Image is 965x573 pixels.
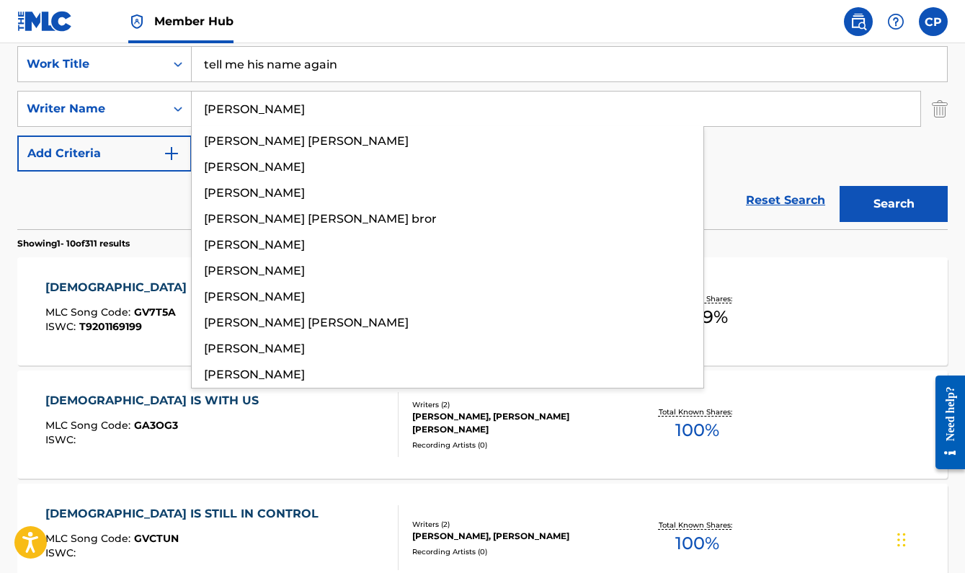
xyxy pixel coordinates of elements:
span: ISWC : [45,546,79,559]
p: Total Known Shares: [659,407,736,417]
button: Add Criteria [17,136,192,172]
div: [PERSON_NAME], [PERSON_NAME] [412,530,620,543]
img: search [850,13,867,30]
div: Recording Artists ( 0 ) [412,546,620,557]
span: MLC Song Code : [45,532,134,545]
p: Total Known Shares: [659,520,736,530]
img: 9d2ae6d4665cec9f34b9.svg [163,145,180,162]
span: Member Hub [154,13,234,30]
div: Help [881,7,910,36]
div: Recording Artists ( 0 ) [412,440,620,450]
span: [PERSON_NAME] [204,368,305,381]
span: ISWC : [45,320,79,333]
button: Search [840,186,948,222]
span: T9201169199 [79,320,142,333]
div: User Menu [919,7,948,36]
span: [PERSON_NAME] [PERSON_NAME] [204,316,409,329]
a: Reset Search [739,185,832,216]
span: GA3OG3 [134,419,178,432]
span: [PERSON_NAME] [PERSON_NAME] [204,134,409,148]
div: Writers ( 2 ) [412,399,620,410]
span: [PERSON_NAME] [PERSON_NAME] bror [204,212,437,226]
span: [PERSON_NAME] [204,186,305,200]
form: Search Form [17,46,948,229]
div: [DEMOGRAPHIC_DATA] IS WITH US [45,392,266,409]
div: Work Title [27,55,156,73]
div: Drag [897,518,906,561]
span: MLC Song Code : [45,306,134,319]
span: GVCTUN [134,532,179,545]
span: ISWC : [45,433,79,446]
a: [DEMOGRAPHIC_DATA] IS WITH USMLC Song Code:GA3OG3ISWC:Writers (2)[PERSON_NAME], [PERSON_NAME] [PE... [17,370,948,479]
iframe: Resource Center [925,363,965,482]
span: [PERSON_NAME] [204,342,305,355]
p: Showing 1 - 10 of 311 results [17,237,130,250]
span: 100 % [675,417,719,443]
img: Top Rightsholder [128,13,146,30]
div: Writers ( 2 ) [412,519,620,530]
span: 100 % [675,530,719,556]
span: [PERSON_NAME] [204,290,305,303]
span: [PERSON_NAME] [204,264,305,277]
span: [PERSON_NAME] [204,238,305,252]
a: Public Search [844,7,873,36]
img: help [887,13,904,30]
img: Delete Criterion [932,91,948,127]
span: [PERSON_NAME] [204,160,305,174]
a: [DEMOGRAPHIC_DATA] IS STILL WITH MEMLC Song Code:GV7T5AISWC:T9201169199Writers (3)[PERSON_NAME] [... [17,257,948,365]
img: MLC Logo [17,11,73,32]
div: [DEMOGRAPHIC_DATA] IS STILL IN CONTROL [45,505,326,523]
span: GV7T5A [134,306,176,319]
div: [DEMOGRAPHIC_DATA] IS STILL WITH ME [45,279,304,296]
span: MLC Song Code : [45,419,134,432]
div: [PERSON_NAME], [PERSON_NAME] [PERSON_NAME] [412,410,620,436]
div: Writer Name [27,100,156,117]
iframe: Chat Widget [893,504,965,573]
